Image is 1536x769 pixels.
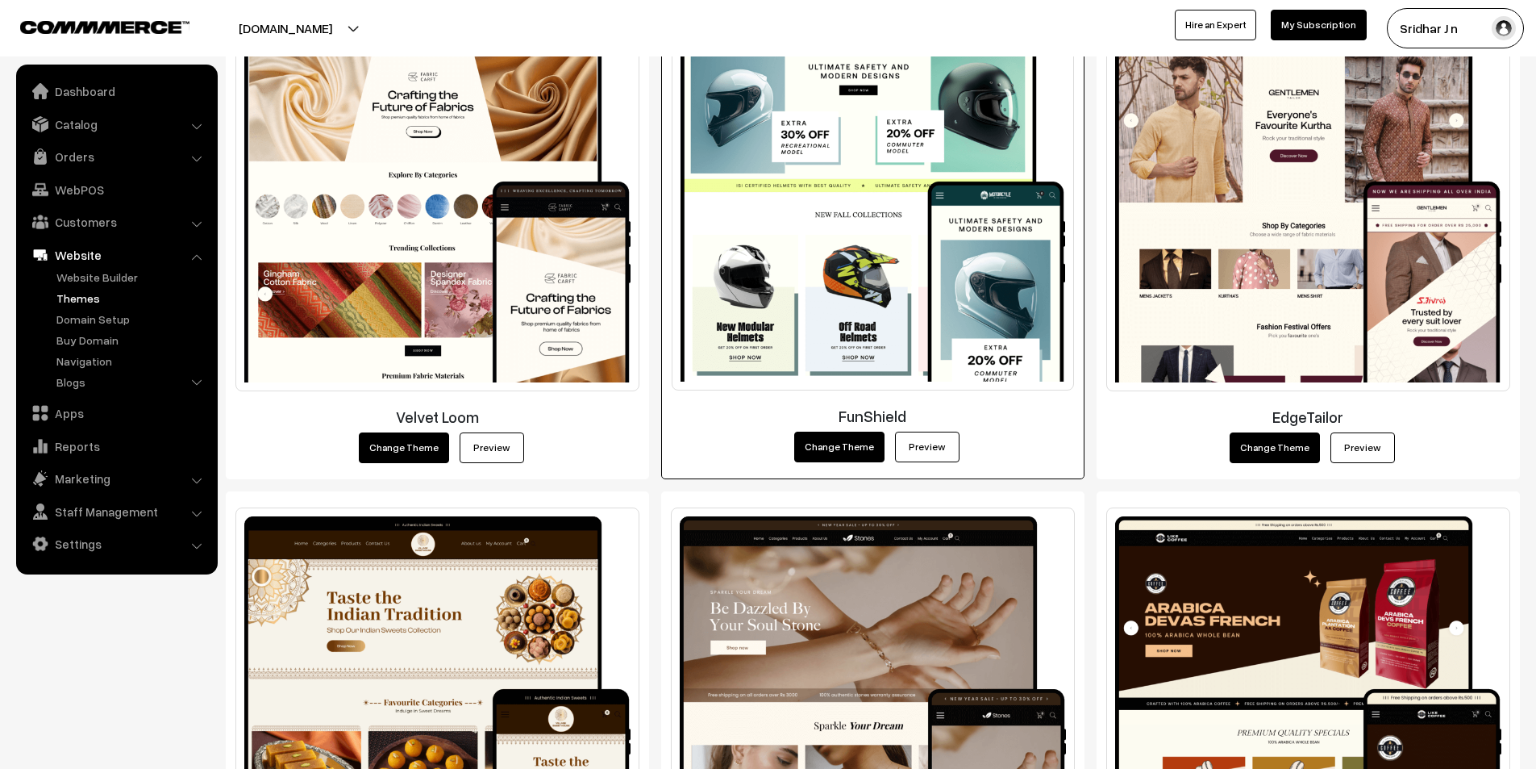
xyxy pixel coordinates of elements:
img: user [1492,16,1516,40]
a: Preview [1330,433,1395,463]
a: Themes [52,290,212,307]
a: Hire an Expert [1175,10,1256,40]
button: [DOMAIN_NAME] [182,8,389,48]
a: Preview [895,432,959,462]
a: WebPOS [20,175,212,204]
h3: FunShield [672,407,1074,425]
button: Change Theme [1230,433,1320,463]
a: Dashboard [20,77,212,106]
a: Marketing [20,464,212,493]
img: FunShield [672,1,1074,391]
a: Customers [20,207,212,236]
button: Change Theme [359,433,449,463]
a: Settings [20,529,212,558]
a: Preview [460,433,524,463]
h3: EdgeTailor [1106,407,1510,426]
a: Staff Management [20,497,212,526]
a: Website Builder [52,269,212,286]
a: Blogs [52,374,212,391]
a: COMMMERCE [20,16,161,36]
a: Catalog [20,110,212,139]
img: COMMMERCE [20,21,189,33]
a: Domain Setup [52,311,212,328]
a: Navigation [52,353,212,370]
a: My Subscription [1271,10,1367,40]
a: Buy Domain [52,332,212,349]
a: Apps [20,399,212,428]
h3: Velvet Loom [235,407,639,426]
a: Orders [20,142,212,171]
button: Sridhar J n [1387,8,1524,48]
a: Reports [20,432,212,461]
button: Change Theme [794,432,885,462]
a: Website [20,240,212,270]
